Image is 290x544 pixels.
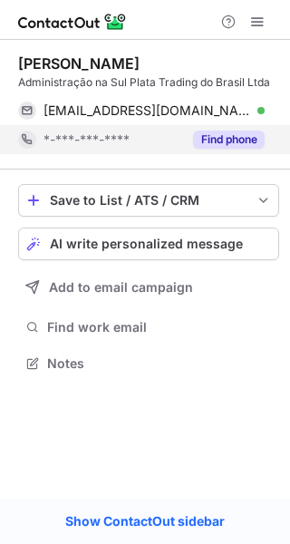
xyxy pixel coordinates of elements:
img: ContactOut v5.3.10 [18,11,127,33]
span: Add to email campaign [49,280,193,295]
span: Find work email [47,319,272,335]
span: AI write personalized message [50,237,243,251]
span: [EMAIL_ADDRESS][DOMAIN_NAME] [43,102,251,119]
span: Notes [47,355,272,372]
button: Find work email [18,315,279,340]
div: [PERSON_NAME] [18,54,140,73]
button: Reveal Button [193,131,265,149]
a: Show ContactOut sidebar [47,508,243,535]
div: Administração na Sul Plata Trading do Brasil Ltda [18,74,279,91]
button: save-profile-one-click [18,184,279,217]
button: Add to email campaign [18,271,279,304]
div: Save to List / ATS / CRM [50,193,247,208]
button: Notes [18,351,279,376]
button: AI write personalized message [18,228,279,260]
